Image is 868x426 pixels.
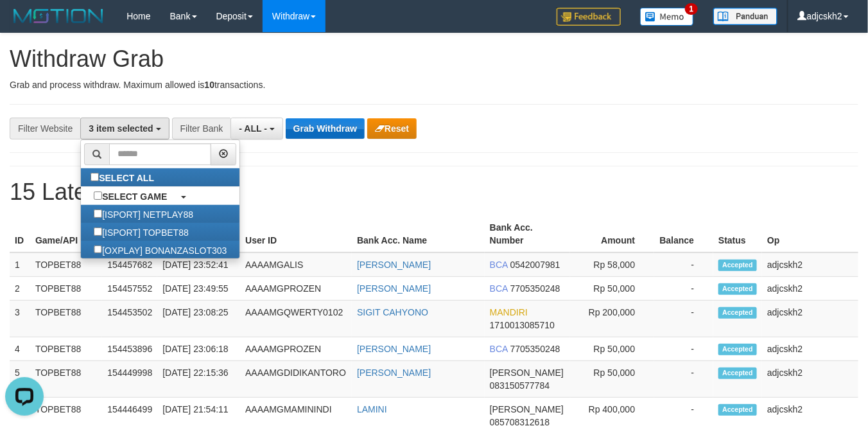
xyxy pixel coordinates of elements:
span: [PERSON_NAME] [490,368,564,378]
span: Accepted [718,404,757,415]
p: Grab and process withdraw. Maximum allowed is transactions. [10,78,858,91]
input: [OXPLAY] BONANZASLOT303 [94,245,102,254]
td: 4 [10,337,30,360]
td: 154457682 [102,253,157,277]
td: - [654,253,713,277]
img: panduan.png [713,8,777,25]
td: - [654,337,713,360]
span: Copy 7705350248 to clipboard [510,283,560,294]
input: [ISPORT] NETPLAY88 [94,209,102,218]
strong: 10 [204,80,214,90]
td: AAAAMGDIDIKANTORO [240,360,352,397]
td: adjcskh2 [762,300,858,337]
span: MANDIRI [490,307,528,317]
label: [ISPORT] TOPBET88 [81,223,202,241]
a: LAMINI [357,404,387,414]
label: [ISPORT] NETPLAY88 [81,205,206,223]
th: Game/API [30,216,102,253]
label: [OXPLAY] BONANZASLOT303 [81,241,239,259]
td: TOPBET88 [30,360,102,397]
td: AAAAMGPROZEN [240,337,352,360]
a: SELECT GAME [81,187,239,205]
td: Rp 50,000 [570,360,655,397]
td: 154457552 [102,276,157,300]
span: Accepted [718,307,757,318]
td: AAAAMGPROZEN [240,276,352,300]
span: BCA [490,260,508,270]
td: - [654,360,713,397]
td: adjcskh2 [762,253,858,277]
td: 5 [10,360,30,397]
td: [DATE] 23:08:25 [157,300,240,337]
span: 3 item selected [89,123,153,134]
th: Status [713,216,762,253]
td: TOPBET88 [30,253,102,277]
span: Copy 1710013085710 to clipboard [490,320,555,330]
td: adjcskh2 [762,360,858,397]
span: BCA [490,344,508,354]
a: [PERSON_NAME] [357,368,431,378]
b: SELECT GAME [102,191,167,202]
td: [DATE] 23:52:41 [157,253,240,277]
td: Rp 50,000 [570,337,655,360]
td: Rp 200,000 [570,300,655,337]
th: Op [762,216,858,253]
button: 3 item selected [80,118,169,139]
span: BCA [490,283,508,294]
input: SELECT GAME [94,191,102,200]
th: User ID [240,216,352,253]
td: AAAAMGQWERTY0102 [240,300,352,337]
img: Button%20Memo.svg [640,8,694,26]
th: Bank Acc. Name [352,216,485,253]
td: - [654,300,713,337]
a: [PERSON_NAME] [357,344,431,354]
h1: Withdraw Grab [10,46,858,72]
td: - [654,276,713,300]
td: TOPBET88 [30,337,102,360]
label: SELECT ALL [81,168,167,186]
td: Rp 50,000 [570,276,655,300]
input: SELECT ALL [91,173,99,181]
span: Accepted [718,260,757,271]
span: 1 [685,3,699,15]
td: 2 [10,276,30,300]
td: [DATE] 22:15:36 [157,360,240,397]
th: Balance [654,216,713,253]
th: Bank Acc. Number [485,216,570,253]
td: adjcskh2 [762,276,858,300]
button: Reset [367,118,417,139]
td: TOPBET88 [30,276,102,300]
a: [PERSON_NAME] [357,260,431,270]
th: Amount [570,216,655,253]
button: - ALL - [230,118,282,139]
td: 154453896 [102,337,157,360]
td: adjcskh2 [762,337,858,360]
img: MOTION_logo.png [10,6,107,26]
td: 154449998 [102,360,157,397]
td: [DATE] 23:49:55 [157,276,240,300]
img: Feedback.jpg [557,8,621,26]
td: 154453502 [102,300,157,337]
input: [ISPORT] TOPBET88 [94,227,102,236]
td: TOPBET88 [30,300,102,337]
span: - ALL - [239,123,267,134]
span: Copy 083150577784 to clipboard [490,380,550,391]
div: Filter Website [10,118,80,139]
a: [PERSON_NAME] [357,283,431,294]
span: [PERSON_NAME] [490,404,564,414]
span: Copy 0542007981 to clipboard [510,260,560,270]
span: Copy 7705350248 to clipboard [510,344,560,354]
span: Accepted [718,283,757,294]
td: AAAAMGALIS [240,253,352,277]
th: ID [10,216,30,253]
td: Rp 58,000 [570,253,655,277]
td: 3 [10,300,30,337]
span: Accepted [718,344,757,355]
button: Grab Withdraw [286,118,365,139]
a: SIGIT CAHYONO [357,307,428,317]
button: Open LiveChat chat widget [5,5,44,44]
div: Filter Bank [172,118,231,139]
h1: 15 Latest Withdraw [10,179,858,205]
td: [DATE] 23:06:18 [157,337,240,360]
span: Accepted [718,368,757,378]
